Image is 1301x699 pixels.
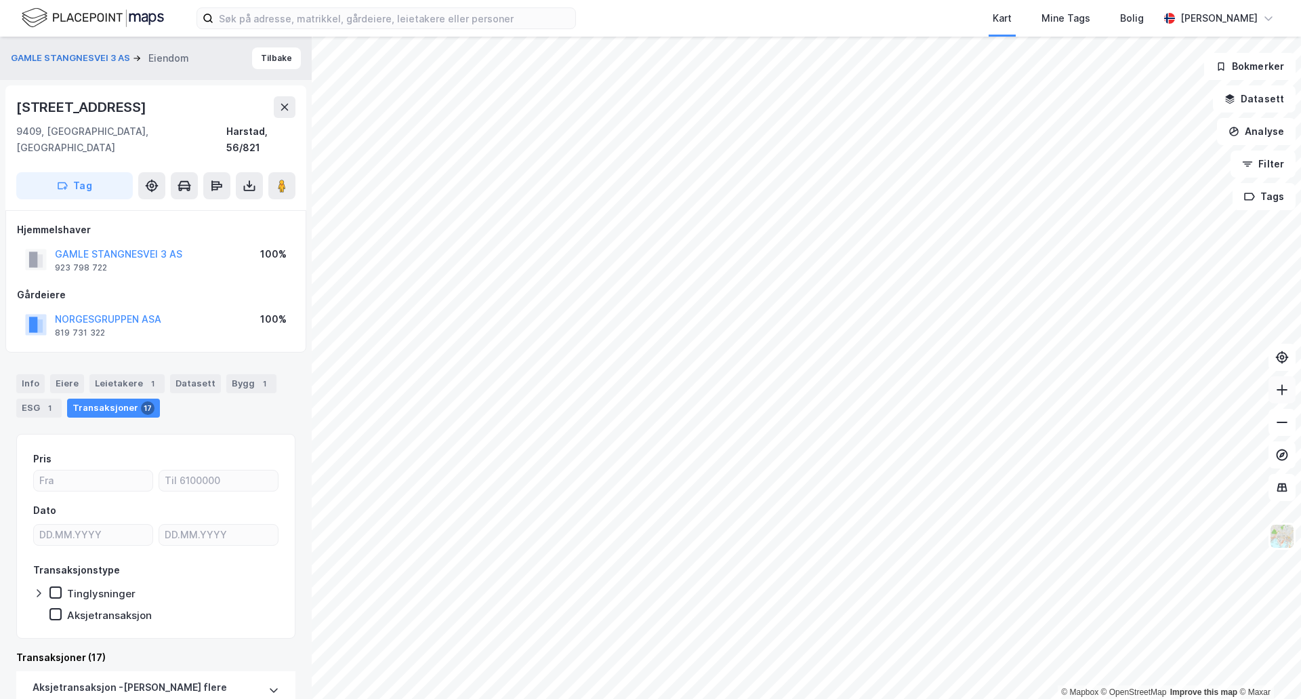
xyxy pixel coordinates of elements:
[159,471,278,491] input: Til 6100000
[16,123,226,156] div: 9409, [GEOGRAPHIC_DATA], [GEOGRAPHIC_DATA]
[159,525,278,545] input: DD.MM.YYYY
[1061,687,1098,697] a: Mapbox
[33,562,120,578] div: Transaksjonstype
[67,609,152,622] div: Aksjetransaksjon
[17,287,295,303] div: Gårdeiere
[226,374,276,393] div: Bygg
[1213,85,1296,113] button: Datasett
[43,401,56,415] div: 1
[252,47,301,69] button: Tilbake
[146,377,159,391] div: 1
[67,399,160,418] div: Transaksjoner
[89,374,165,393] div: Leietakere
[1231,151,1296,178] button: Filter
[260,246,287,262] div: 100%
[1120,10,1144,26] div: Bolig
[1233,634,1301,699] iframe: Chat Widget
[67,587,136,600] div: Tinglysninger
[1269,523,1295,549] img: Z
[16,650,295,666] div: Transaksjoner (17)
[16,172,133,199] button: Tag
[17,222,295,238] div: Hjemmelshaver
[993,10,1012,26] div: Kart
[170,374,221,393] div: Datasett
[1170,687,1237,697] a: Improve this map
[257,377,271,391] div: 1
[1217,118,1296,145] button: Analyse
[33,502,56,519] div: Dato
[260,311,287,327] div: 100%
[33,451,51,467] div: Pris
[50,374,84,393] div: Eiere
[141,401,154,415] div: 17
[148,50,189,66] div: Eiendom
[55,327,105,338] div: 819 731 322
[1233,634,1301,699] div: Kontrollprogram for chat
[11,52,133,65] button: GAMLE STANGNESVEI 3 AS
[16,399,62,418] div: ESG
[34,471,152,491] input: Fra
[1204,53,1296,80] button: Bokmerker
[1041,10,1090,26] div: Mine Tags
[16,374,45,393] div: Info
[1233,183,1296,210] button: Tags
[213,8,575,28] input: Søk på adresse, matrikkel, gårdeiere, leietakere eller personer
[55,262,107,273] div: 923 798 722
[34,525,152,545] input: DD.MM.YYYY
[1101,687,1167,697] a: OpenStreetMap
[226,123,295,156] div: Harstad, 56/821
[1180,10,1258,26] div: [PERSON_NAME]
[16,96,149,118] div: [STREET_ADDRESS]
[22,6,164,30] img: logo.f888ab2527a4732fd821a326f86c7f29.svg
